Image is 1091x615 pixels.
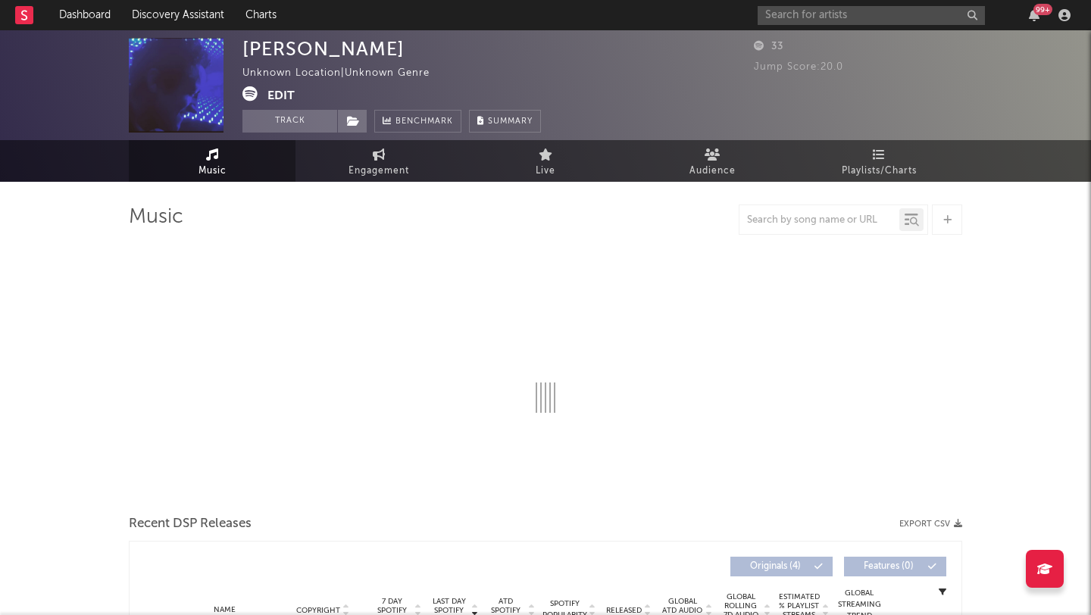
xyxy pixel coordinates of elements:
span: Engagement [349,162,409,180]
input: Search for artists [758,6,985,25]
span: Recent DSP Releases [129,515,252,533]
button: Export CSV [899,520,962,529]
span: Benchmark [395,113,453,131]
span: Playlists/Charts [842,162,917,180]
span: Released [606,606,642,615]
span: Originals ( 4 ) [740,562,810,571]
a: Playlists/Charts [796,140,962,182]
button: 99+ [1029,9,1039,21]
div: 99 + [1033,4,1052,15]
span: Music [199,162,227,180]
a: Live [462,140,629,182]
span: Audience [689,162,736,180]
button: Summary [469,110,541,133]
button: Track [242,110,337,133]
a: Benchmark [374,110,461,133]
button: Features(0) [844,557,946,576]
span: 33 [754,42,783,52]
div: [PERSON_NAME] [242,38,405,60]
a: Music [129,140,295,182]
span: Summary [488,117,533,126]
input: Search by song name or URL [739,214,899,226]
a: Engagement [295,140,462,182]
span: Jump Score: 20.0 [754,62,843,72]
span: Copyright [296,606,340,615]
button: Originals(4) [730,557,833,576]
a: Audience [629,140,796,182]
button: Edit [267,86,295,105]
span: Live [536,162,555,180]
span: Features ( 0 ) [854,562,924,571]
div: Unknown Location | Unknown Genre [242,64,447,83]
